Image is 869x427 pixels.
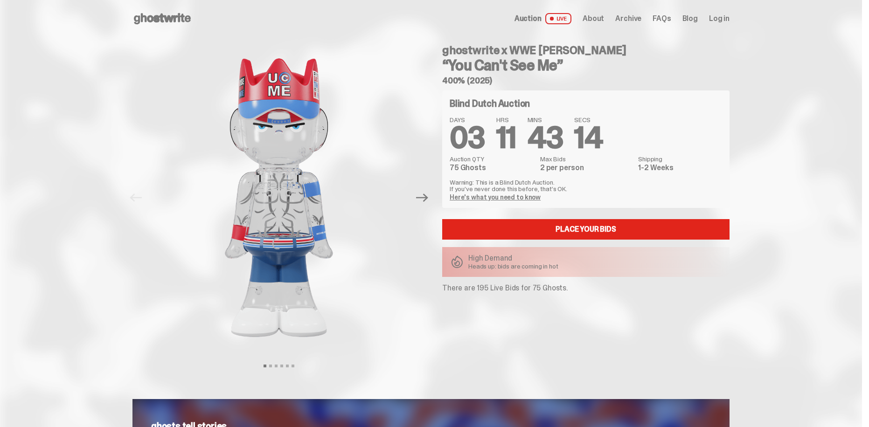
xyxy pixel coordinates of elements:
[412,187,432,208] button: Next
[450,156,535,162] dt: Auction QTY
[574,118,603,157] span: 14
[442,45,730,56] h4: ghostwrite x WWE [PERSON_NAME]
[450,99,530,108] h4: Blind Dutch Auction
[269,365,272,367] button: View slide 2
[450,193,541,201] a: Here's what you need to know
[615,15,641,22] a: Archive
[468,263,558,269] p: Heads up: bids are coming in hot
[638,164,722,172] dd: 1-2 Weeks
[528,118,563,157] span: 43
[264,365,266,367] button: View slide 1
[682,15,698,22] a: Blog
[442,76,730,85] h5: 400% (2025)
[583,15,604,22] a: About
[292,365,294,367] button: View slide 6
[450,164,535,172] dd: 75 Ghosts
[540,164,633,172] dd: 2 per person
[545,13,572,24] span: LIVE
[540,156,633,162] dt: Max Bids
[496,118,516,157] span: 11
[450,179,722,192] p: Warning: This is a Blind Dutch Auction. If you’ve never done this before, that’s OK.
[442,219,730,240] a: Place your Bids
[514,13,571,24] a: Auction LIVE
[450,117,485,123] span: DAYS
[151,37,407,358] img: John_Cena_Hero_1.png
[468,255,558,262] p: High Demand
[275,365,278,367] button: View slide 3
[286,365,289,367] button: View slide 5
[450,118,485,157] span: 03
[709,15,730,22] a: Log in
[280,365,283,367] button: View slide 4
[638,156,722,162] dt: Shipping
[514,15,542,22] span: Auction
[442,284,730,292] p: There are 195 Live Bids for 75 Ghosts.
[653,15,671,22] a: FAQs
[574,117,603,123] span: SECS
[496,117,516,123] span: HRS
[528,117,563,123] span: MINS
[442,58,730,73] h3: “You Can't See Me”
